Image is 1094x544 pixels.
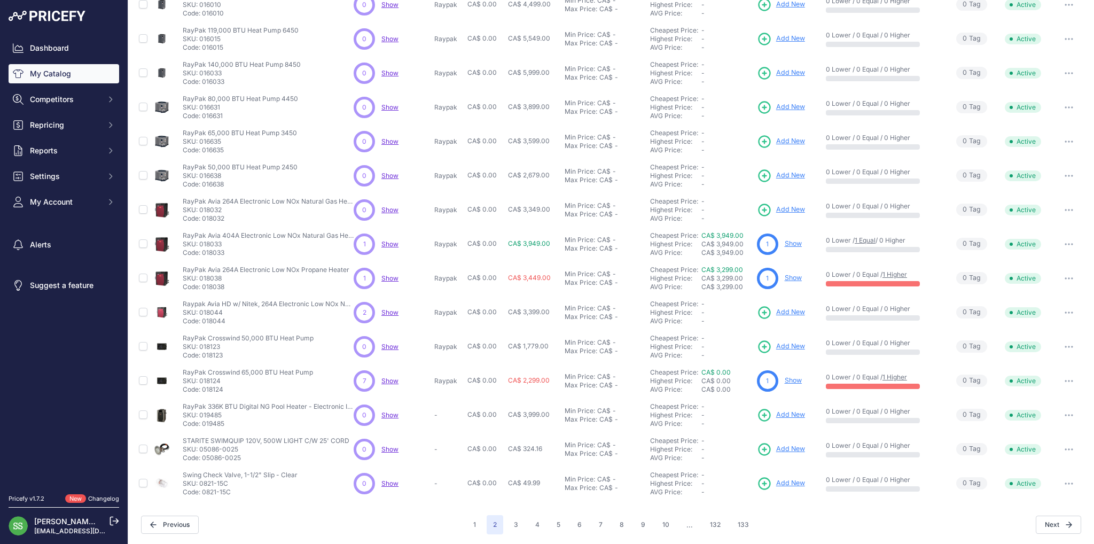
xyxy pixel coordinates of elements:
[183,95,298,103] p: RayPak 80,000 BTU Heat Pump 4450
[776,478,805,488] span: Add New
[650,197,698,205] a: Cheapest Price:
[650,95,698,103] a: Cheapest Price:
[613,5,618,13] div: -
[381,137,398,145] a: Show
[599,278,613,287] div: CA$
[650,26,698,34] a: Cheapest Price:
[565,278,597,287] div: Max Price:
[381,69,398,77] a: Show
[381,240,398,248] span: Show
[362,103,366,112] span: 0
[613,107,618,116] div: -
[776,444,805,454] span: Add New
[597,30,611,39] div: CA$
[183,197,354,206] p: RayPak Avia 264A Electronic Low NOx Natural Gas Heater
[650,240,701,248] div: Highest Price:
[613,176,618,184] div: -
[956,204,987,216] span: Tag
[650,214,701,223] div: AVG Price:
[183,69,301,77] p: SKU: 016033
[529,515,546,534] button: Go to page 4
[381,172,398,180] a: Show
[650,69,701,77] div: Highest Price:
[613,515,630,534] button: Go to page 8
[508,205,550,213] span: CA$ 3,349.00
[183,112,298,120] p: Code: 016631
[1005,34,1041,44] span: Active
[381,479,398,487] span: Show
[701,26,705,34] span: -
[597,167,611,176] div: CA$
[565,133,595,142] div: Min Price:
[650,274,701,283] div: Highest Price:
[613,210,618,219] div: -
[826,31,942,40] p: 0 Lower / 0 Equal / 0 Higher
[963,68,967,78] span: 0
[613,244,618,253] div: -
[650,437,698,445] a: Cheapest Price:
[565,73,597,82] div: Max Price:
[565,5,597,13] div: Max Price:
[963,273,967,283] span: 0
[34,517,103,526] a: [PERSON_NAME] S
[362,34,366,44] span: 0
[183,274,349,283] p: SKU: 018038
[183,172,298,180] p: SKU: 016638
[507,515,525,534] button: Go to page 3
[776,170,805,181] span: Add New
[550,515,567,534] button: Go to page 5
[963,170,967,181] span: 0
[826,168,942,176] p: 0 Lower / 0 Equal / 0 Higher
[776,68,805,78] span: Add New
[731,515,755,534] button: Go to page 133
[701,206,705,214] span: -
[650,172,701,180] div: Highest Price:
[757,339,805,354] a: Add New
[597,236,611,244] div: CA$
[650,9,701,18] div: AVG Price:
[9,64,119,83] a: My Catalog
[611,270,616,278] div: -
[701,231,744,239] a: CA$ 3,949.00
[776,307,805,317] span: Add New
[1005,68,1041,79] span: Active
[776,34,805,44] span: Add New
[467,274,497,282] span: CA$ 0.00
[701,180,705,188] span: -
[757,203,805,217] a: Add New
[183,206,354,214] p: SKU: 018032
[956,135,987,147] span: Tag
[826,134,942,142] p: 0 Lower / 0 Equal / 0 Higher
[701,240,744,248] span: CA$ 3,949.00
[826,99,942,108] p: 0 Lower / 0 Equal / 0 Higher
[613,39,618,48] div: -
[650,103,701,112] div: Highest Price:
[1005,136,1041,147] span: Active
[565,39,597,48] div: Max Price:
[650,334,698,342] a: Cheapest Price:
[597,99,611,107] div: CA$
[434,35,463,43] p: Raypak
[650,206,701,214] div: Highest Price:
[30,120,100,130] span: Repricing
[565,99,595,107] div: Min Price:
[508,137,550,145] span: CA$ 3,599.00
[9,276,119,295] a: Suggest a feature
[183,103,298,112] p: SKU: 016631
[508,171,550,179] span: CA$ 2,679.00
[183,1,300,9] p: SKU: 016010
[434,240,463,248] p: Raypak
[599,210,613,219] div: CA$
[467,205,497,213] span: CA$ 0.00
[956,101,987,113] span: Tag
[434,69,463,77] p: Raypak
[963,205,967,215] span: 0
[381,206,398,214] a: Show
[701,129,705,137] span: -
[381,308,398,316] a: Show
[785,274,802,282] a: Show
[701,172,705,180] span: -
[826,236,942,245] p: 0 Lower / / 0 Higher
[381,35,398,43] a: Show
